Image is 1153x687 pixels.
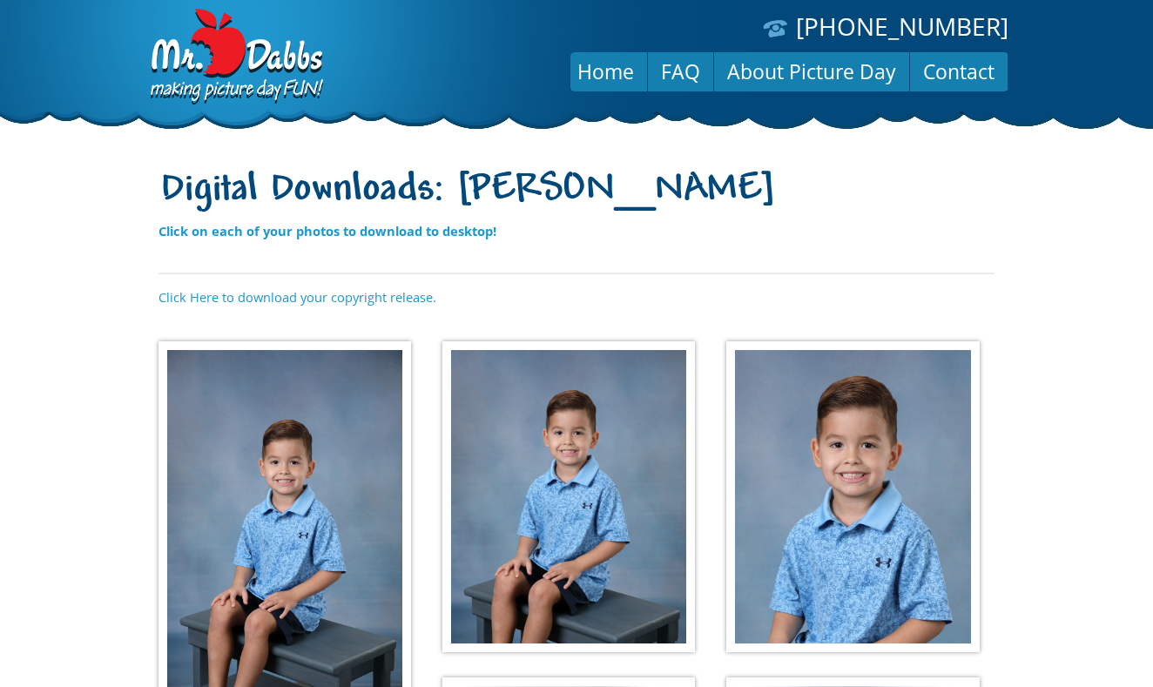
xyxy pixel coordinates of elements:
a: Home [564,51,647,92]
img: Dabbs Company [145,9,326,106]
a: [PHONE_NUMBER] [796,10,1008,43]
h1: Digital Downloads: [PERSON_NAME] [158,168,995,214]
a: About Picture Day [714,51,909,92]
a: Contact [910,51,1008,92]
a: FAQ [648,51,713,92]
img: d0eeef5a8f797848d51008.jpg [726,341,979,653]
strong: Click on each of your photos to download to desktop! [158,222,496,239]
img: 99b9c1fe44105197ac5443.jpg [442,341,695,653]
a: Click Here to download your copyright release. [158,288,436,306]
